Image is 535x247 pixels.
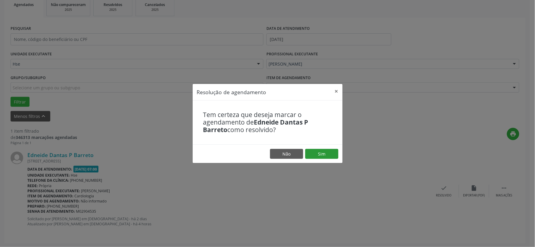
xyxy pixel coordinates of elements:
[197,88,266,96] h5: Resolução de agendamento
[203,111,332,134] h4: Tem certeza que deseja marcar o agendamento de como resolvido?
[305,149,338,159] button: Sim
[270,149,303,159] button: Não
[203,118,308,134] b: Edneide Dantas P Barreto
[331,84,343,99] button: Close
